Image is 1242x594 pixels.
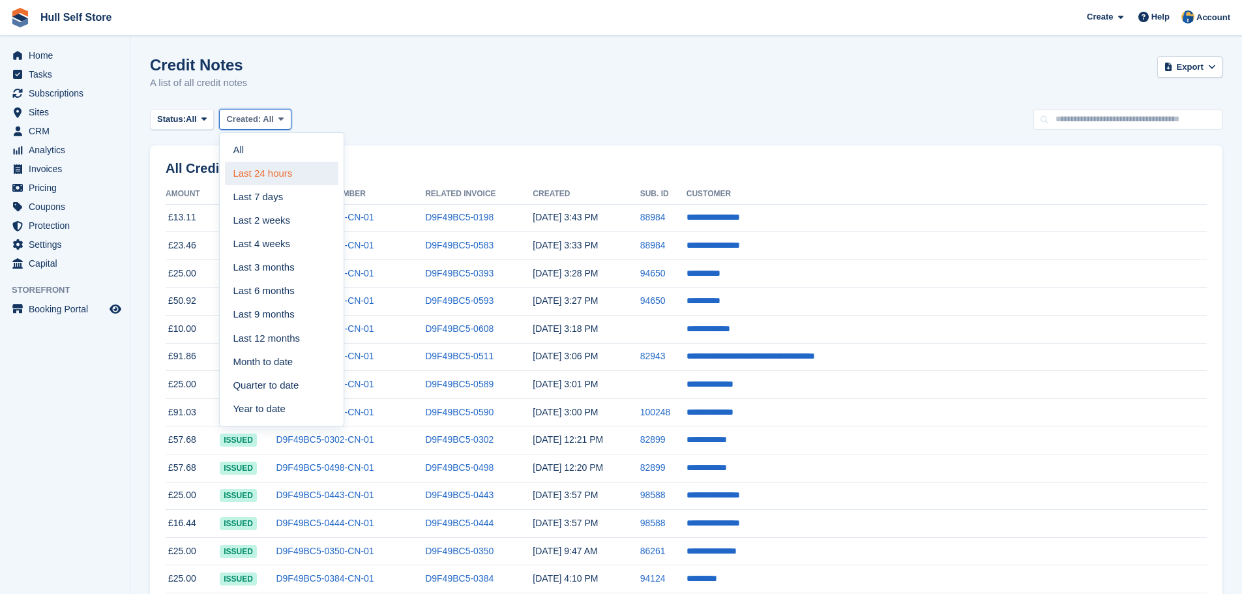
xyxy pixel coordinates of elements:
a: Quarter to date [225,374,338,397]
span: Booking Portal [29,300,107,318]
a: Last 7 days [225,185,338,209]
a: 88984 [640,212,666,222]
td: £25.00 [166,482,220,510]
a: Month to date [225,350,338,374]
a: 98588 [640,518,666,528]
a: Last 12 months [225,327,338,350]
a: D9F49BC5-0608 [425,323,494,334]
td: £10.00 [166,316,220,344]
span: Home [29,46,107,65]
a: 100248 [640,407,671,417]
span: All [263,114,274,124]
th: Sub. ID [640,184,687,205]
img: Hull Self Store [1181,10,1194,23]
span: Analytics [29,141,107,159]
a: D9F49BC5-0608-CN-01 [276,323,374,334]
a: D9F49BC5-0583 [425,240,494,250]
a: 88984 [640,240,666,250]
a: D9F49BC5-0384-CN-01 [276,573,374,584]
a: 86261 [640,546,666,556]
a: D9F49BC5-0393 [425,268,494,278]
td: £57.68 [166,454,220,483]
a: 94650 [640,295,666,306]
span: issued [220,462,257,475]
a: menu [7,103,123,121]
time: 2025-08-26 14:27:58 UTC [533,295,598,306]
a: Hull Self Store [35,7,117,28]
td: £25.00 [166,537,220,565]
a: D9F49BC5-0443 [425,490,494,500]
span: Capital [29,254,107,273]
img: stora-icon-8386f47178a22dfd0bd8f6a31ec36ba5ce8667c1dd55bd0f319d3a0aa187defe.svg [10,8,30,27]
button: Export [1157,56,1222,78]
a: D9F49BC5-0498 [425,462,494,473]
a: D9F49BC5-0302 [425,434,494,445]
span: Sites [29,103,107,121]
a: 82899 [640,462,666,473]
span: issued [220,545,257,558]
a: D9F49BC5-0444-CN-01 [276,518,374,528]
button: Status: All [150,109,214,130]
a: D9F49BC5-0583-CN-01 [276,240,374,250]
a: menu [7,122,123,140]
span: Export [1177,61,1204,74]
th: Related Invoice [425,184,533,205]
a: Last 2 weeks [225,209,338,232]
a: Last 4 weeks [225,232,338,256]
a: D9F49BC5-0443-CN-01 [276,490,374,500]
time: 2025-08-26 14:43:58 UTC [533,212,598,222]
a: 94124 [640,573,666,584]
th: Credit Note Number [276,184,425,205]
time: 2025-08-07 08:47:11 UTC [533,546,597,556]
h1: Credit Notes [150,56,247,74]
a: menu [7,179,123,197]
span: issued [220,572,257,586]
td: £16.44 [166,510,220,538]
a: menu [7,84,123,102]
a: menu [7,198,123,216]
td: £25.00 [166,260,220,288]
td: £91.86 [166,343,220,371]
span: Account [1196,11,1230,24]
time: 2025-08-21 14:00:14 UTC [533,407,598,417]
span: Protection [29,216,107,235]
a: menu [7,46,123,65]
p: A list of all credit notes [150,76,247,91]
time: 2025-08-21 14:18:57 UTC [533,323,598,334]
span: issued [220,434,257,447]
a: Last 3 months [225,256,338,279]
a: 94650 [640,268,666,278]
td: £23.46 [166,232,220,260]
h2: All Credit Notes [166,161,1207,176]
a: menu [7,160,123,178]
span: Settings [29,235,107,254]
span: Created: [226,114,261,124]
span: Storefront [12,284,130,297]
time: 2025-08-05 15:10:17 UTC [533,573,598,584]
span: Pricing [29,179,107,197]
span: issued [220,489,257,502]
time: 2025-08-12 11:21:40 UTC [533,434,603,445]
a: D9F49BC5-0593-CN-01 [276,295,374,306]
span: issued [220,517,257,530]
span: Status: [157,113,186,126]
button: Created: All [219,109,291,130]
span: Subscriptions [29,84,107,102]
a: Last 6 months [225,280,338,303]
a: D9F49BC5-0350 [425,546,494,556]
a: All [225,138,338,162]
a: D9F49BC5-0593 [425,295,494,306]
td: £91.03 [166,398,220,426]
time: 2025-08-21 14:01:22 UTC [533,379,598,389]
a: menu [7,300,123,318]
a: D9F49BC5-0302-CN-01 [276,434,374,445]
time: 2025-08-26 14:28:19 UTC [533,268,598,278]
td: £25.00 [166,565,220,593]
a: D9F49BC5-0198-CN-01 [276,212,374,222]
time: 2025-08-11 14:57:47 UTC [533,490,598,500]
a: D9F49BC5-0590 [425,407,494,417]
a: menu [7,235,123,254]
a: D9F49BC5-0589 [425,379,494,389]
span: Invoices [29,160,107,178]
td: £25.00 [166,371,220,399]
